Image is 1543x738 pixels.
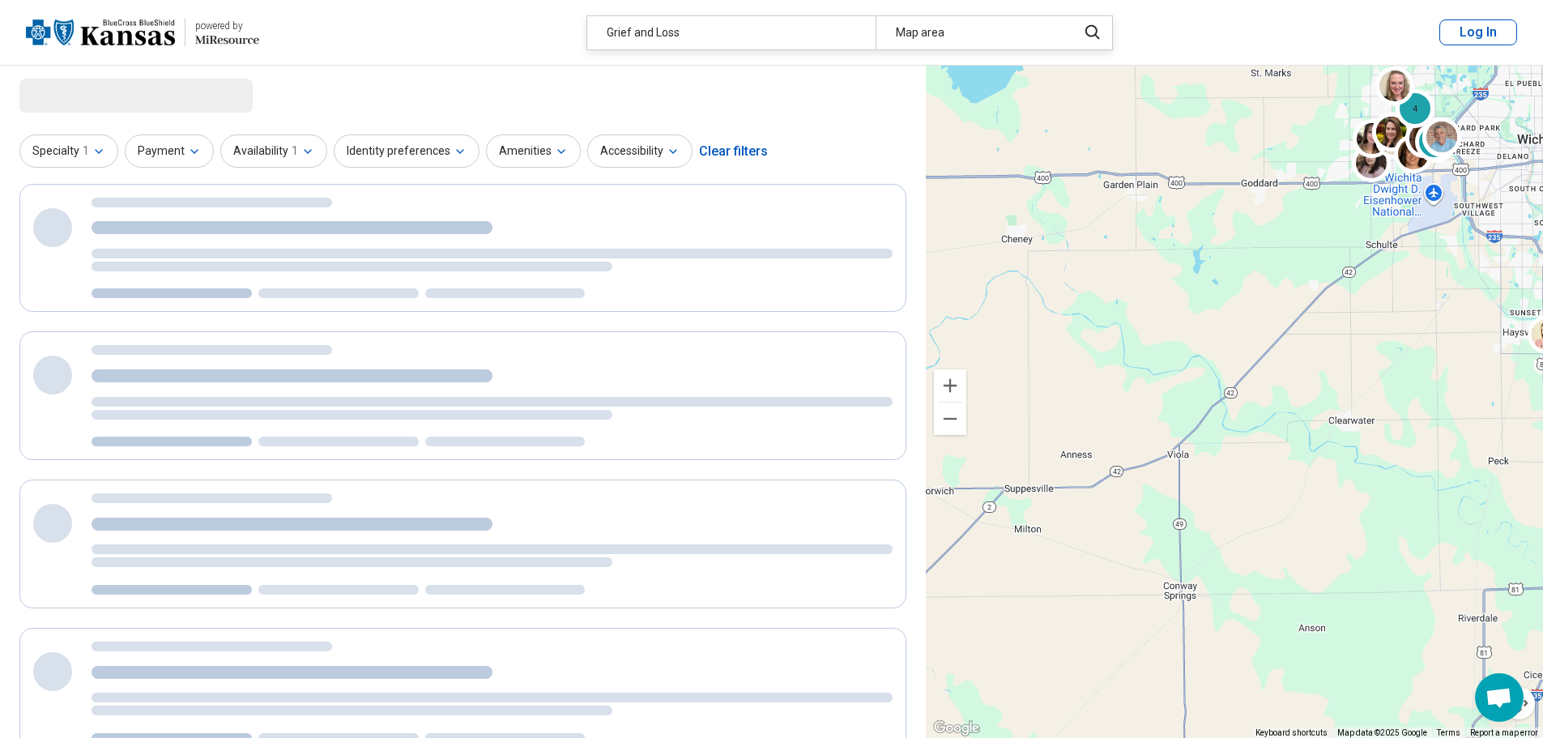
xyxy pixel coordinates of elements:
span: Loading... [19,79,156,111]
div: Clear filters [699,132,768,171]
a: Open chat [1475,673,1524,722]
a: Terms [1437,728,1460,737]
img: Blue Cross Blue Shield Kansas [26,13,175,52]
div: Grief and Loss [587,16,876,49]
button: Payment [125,134,214,168]
button: Amenities [486,134,581,168]
div: Map area [876,16,1068,49]
button: Identity preferences [334,134,480,168]
span: Map data ©2025 Google [1337,728,1427,737]
a: Blue Cross Blue Shield Kansaspowered by [26,13,259,52]
button: Accessibility [587,134,693,168]
span: 1 [292,143,298,160]
button: Log In [1439,19,1517,45]
button: Zoom out [934,403,966,435]
span: 1 [83,143,89,160]
button: Availability1 [220,134,327,168]
button: Zoom in [934,369,966,402]
div: 2 [1415,122,1454,161]
button: Specialty1 [19,134,118,168]
div: 4 [1396,89,1434,128]
div: powered by [195,19,259,33]
a: Report a map error [1470,728,1538,737]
